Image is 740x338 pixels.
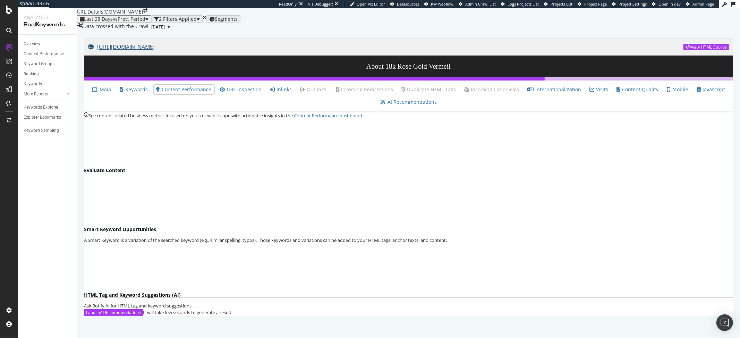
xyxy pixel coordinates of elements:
span: Last 28 Days [84,16,113,22]
span: 2025 Aug. 6th [151,24,165,30]
div: See content-related business metrics focused on your relevant scope with actionable insights in the [88,112,363,119]
div: Explorer Bookmarks [24,114,61,121]
div: arrow-right-arrow-left [143,8,147,13]
div: URL Details [77,8,103,15]
div: Keywords Explorer [24,104,58,111]
div: Keyword Groups [24,60,54,68]
a: Main [92,86,112,93]
div: Data crossed with the Crawl [83,23,148,31]
a: Keyword Sampling [24,127,72,134]
div: More Reports [24,91,48,98]
span: vs Prev. Period [113,16,145,22]
div: Launch AI Recommendations [86,310,141,315]
a: KW Webflow [424,1,453,7]
span: Datasources [397,1,419,7]
a: Project Settings [612,1,647,7]
a: Keywords Explorer [24,104,72,111]
a: Internationalization [528,86,581,93]
a: Overview [24,40,72,48]
a: Visits [590,86,609,93]
a: Logs Projects List [501,1,539,7]
div: A Smart Keyword is a variation of the searched keyword (e.g., similar spelling, typos). Those key... [84,237,733,244]
span: Project Settings [619,1,647,7]
div: times [203,15,206,20]
div: info banner [84,112,733,119]
span: Segments [215,16,238,22]
a: Content Quality [617,86,659,93]
span: Project Page [584,1,607,7]
a: Content Performance dashboard. [294,112,363,119]
span: Admin Crawl List [465,1,496,7]
a: Duplicate HTML Tags [402,86,456,93]
a: Keywords [24,81,72,88]
span: Open Viz Editor [357,1,385,7]
div: It will take few seconds to generate a result [143,309,231,316]
button: Segments [206,15,240,23]
div: View HTML Source [691,44,727,50]
a: Incoming Redirections [335,86,393,93]
button: [DATE] [148,23,173,31]
div: ReadOnly: [279,1,298,7]
a: Content Performance [156,86,212,93]
a: Mobile [667,86,689,93]
div: Overview [24,40,40,48]
span: KW Webflow [431,1,453,7]
span: Projects List [551,1,572,7]
div: RealKeywords [24,21,71,29]
button: 2 Filters Applied [151,15,203,23]
a: Project Page [578,1,607,7]
a: Keywords [120,86,148,93]
div: Content Performance [24,50,64,58]
a: Explorer Bookmarks [24,114,72,121]
span: Logs Projects List [508,1,539,7]
div: Ask Botify AI for HTML tag and keyword suggestions. [84,303,733,309]
a: Datasources [390,1,419,7]
button: LaunchAI Recommendations [84,309,143,316]
a: Content Performance [24,50,72,58]
a: Admin Crawl List [459,1,496,7]
div: Keywords [24,81,42,88]
span: Open in dev [658,1,681,7]
a: Admin Page [686,1,714,7]
h2: Smart Keyword Opportunities [84,227,156,232]
a: URL Inspection [220,86,262,93]
a: Keyword Groups [24,60,72,68]
h2: Evaluate Content [84,168,125,173]
h3: About 18k Rose Gold Vermeil [84,56,733,77]
a: Outlinks [300,86,326,93]
button: View HTML Source [683,44,729,50]
div: [DOMAIN_NAME] [103,8,143,15]
a: AI Recommendations [380,99,437,105]
a: Javascript [697,86,725,93]
div: Viz Debugger: [308,1,333,7]
div: 2 Filters Applied [159,16,197,22]
span: Admin Page [692,1,714,7]
h2: HTML Tag and Keyword Suggestions (AI) [84,292,733,298]
div: Open Intercom Messenger [716,314,733,331]
a: Inlinks [270,86,292,93]
a: Open in dev [652,1,681,7]
a: Open Viz Editor [350,1,385,7]
button: Last 28 DaysvsPrev. Period [77,15,151,23]
a: [URL][DOMAIN_NAME] [88,38,683,56]
div: Analytics [24,14,71,21]
a: More Reports [24,91,65,98]
div: Keyword Sampling [24,127,59,134]
div: Ranking [24,70,39,78]
a: Ranking [24,70,72,78]
a: Projects List [544,1,572,7]
a: Incoming Canonicals [465,86,519,93]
